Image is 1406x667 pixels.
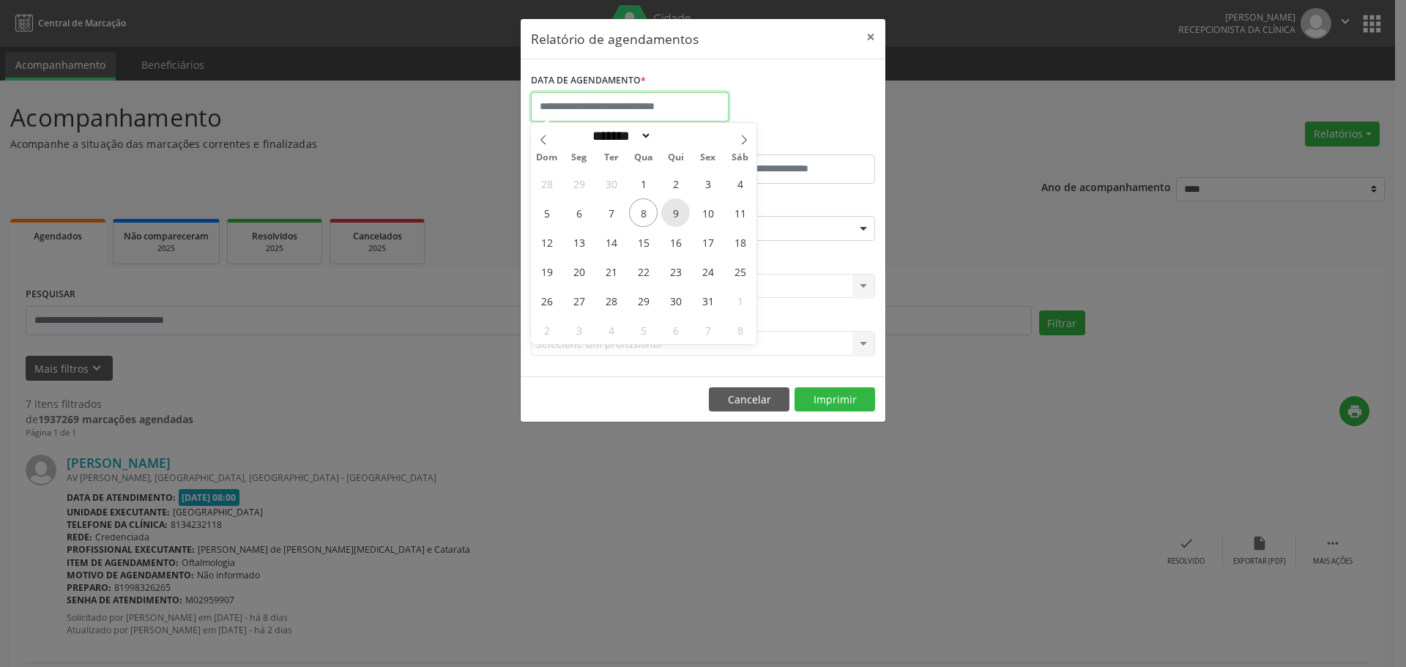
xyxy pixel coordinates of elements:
span: Outubro 24, 2025 [693,257,722,286]
span: Outubro 23, 2025 [661,257,690,286]
span: Novembro 7, 2025 [693,316,722,344]
span: Outubro 3, 2025 [693,169,722,198]
span: Setembro 30, 2025 [597,169,625,198]
label: ATÉ [707,132,875,154]
span: Outubro 7, 2025 [597,198,625,227]
select: Month [587,128,652,144]
span: Outubro 30, 2025 [661,286,690,315]
span: Setembro 29, 2025 [565,169,593,198]
span: Ter [595,153,628,163]
span: Outubro 15, 2025 [629,228,658,256]
span: Novembro 6, 2025 [661,316,690,344]
span: Outubro 8, 2025 [629,198,658,227]
input: Year [652,128,700,144]
span: Novembro 4, 2025 [597,316,625,344]
span: Dom [531,153,563,163]
span: Outubro 11, 2025 [726,198,754,227]
span: Qui [660,153,692,163]
span: Novembro 1, 2025 [726,286,754,315]
span: Outubro 2, 2025 [661,169,690,198]
span: Outubro 14, 2025 [597,228,625,256]
button: Imprimir [795,387,875,412]
button: Close [856,19,885,55]
span: Outubro 19, 2025 [532,257,561,286]
span: Novembro 8, 2025 [726,316,754,344]
span: Outubro 27, 2025 [565,286,593,315]
span: Outubro 28, 2025 [597,286,625,315]
span: Outubro 13, 2025 [565,228,593,256]
span: Outubro 5, 2025 [532,198,561,227]
span: Outubro 21, 2025 [597,257,625,286]
span: Outubro 26, 2025 [532,286,561,315]
span: Seg [563,153,595,163]
span: Outubro 16, 2025 [661,228,690,256]
span: Setembro 28, 2025 [532,169,561,198]
span: Outubro 6, 2025 [565,198,593,227]
span: Sex [692,153,724,163]
span: Sáb [724,153,756,163]
label: DATA DE AGENDAMENTO [531,70,646,92]
span: Outubro 4, 2025 [726,169,754,198]
span: Outubro 31, 2025 [693,286,722,315]
button: Cancelar [709,387,789,412]
h5: Relatório de agendamentos [531,29,699,48]
span: Outubro 17, 2025 [693,228,722,256]
span: Outubro 18, 2025 [726,228,754,256]
span: Outubro 22, 2025 [629,257,658,286]
span: Outubro 25, 2025 [726,257,754,286]
span: Qua [628,153,660,163]
span: Outubro 1, 2025 [629,169,658,198]
span: Outubro 10, 2025 [693,198,722,227]
span: Novembro 3, 2025 [565,316,593,344]
span: Outubro 12, 2025 [532,228,561,256]
span: Outubro 9, 2025 [661,198,690,227]
span: Outubro 20, 2025 [565,257,593,286]
span: Novembro 2, 2025 [532,316,561,344]
span: Outubro 29, 2025 [629,286,658,315]
span: Novembro 5, 2025 [629,316,658,344]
